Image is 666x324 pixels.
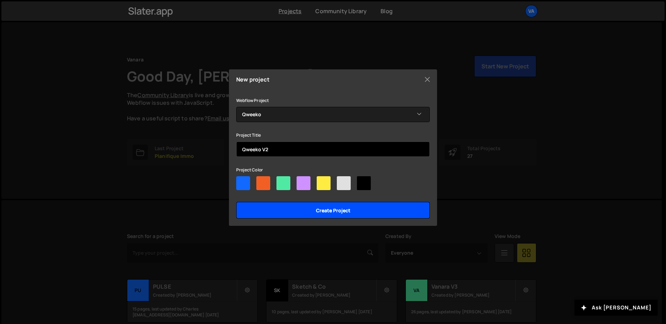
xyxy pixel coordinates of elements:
input: Project name [236,142,430,157]
button: Close [422,74,433,85]
label: Project Color [236,167,263,173]
input: Create project [236,202,430,219]
label: Webflow Project [236,97,269,104]
button: Ask [PERSON_NAME] [574,300,658,316]
h5: New project [236,77,270,82]
label: Project Title [236,132,261,139]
